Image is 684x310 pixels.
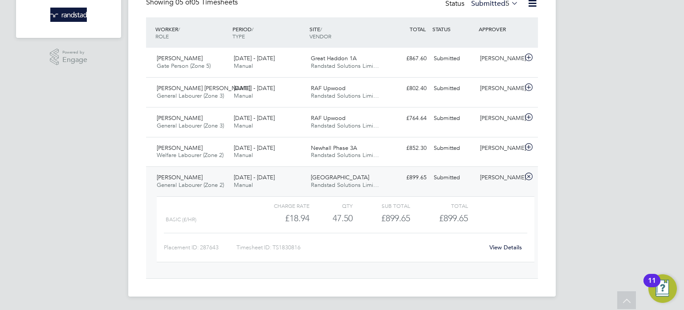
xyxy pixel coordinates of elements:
[234,114,275,122] span: [DATE] - [DATE]
[311,114,346,122] span: RAF Upwood
[430,170,476,185] div: Submitted
[155,33,169,40] span: ROLE
[234,92,253,99] span: Manual
[311,92,379,99] span: Randstad Solutions Limi…
[410,200,468,211] div: Total
[311,54,357,62] span: Great Haddon 1A
[311,181,379,189] span: Randstad Solutions Limi…
[157,114,203,122] span: [PERSON_NAME]
[157,122,224,129] span: General Labourer (Zone 3)
[157,181,224,189] span: General Labourer (Zone 2)
[311,151,379,159] span: Randstad Solutions Limi…
[234,122,253,129] span: Manual
[476,141,523,156] div: [PERSON_NAME]
[353,211,410,226] div: £899.65
[384,81,430,96] div: £802.40
[157,84,250,92] span: [PERSON_NAME] [PERSON_NAME]
[234,62,253,70] span: Manual
[410,25,426,33] span: TOTAL
[157,174,203,181] span: [PERSON_NAME]
[50,8,87,22] img: randstad-logo-retina.png
[164,240,236,255] div: Placement ID: 287643
[50,49,88,66] a: Powered byEngage
[252,200,309,211] div: Charge rate
[153,21,230,44] div: WORKER
[234,54,275,62] span: [DATE] - [DATE]
[234,151,253,159] span: Manual
[157,54,203,62] span: [PERSON_NAME]
[430,81,476,96] div: Submitted
[476,21,523,37] div: APPROVER
[430,51,476,66] div: Submitted
[234,174,275,181] span: [DATE] - [DATE]
[311,84,346,92] span: RAF Upwood
[384,170,430,185] div: £899.65
[178,25,180,33] span: /
[307,21,384,44] div: SITE
[648,281,656,292] div: 11
[157,144,203,152] span: [PERSON_NAME]
[430,141,476,156] div: Submitted
[439,213,468,223] span: £899.65
[311,62,379,70] span: Randstad Solutions Limi…
[476,111,523,126] div: [PERSON_NAME]
[62,49,87,56] span: Powered by
[166,216,196,223] span: Basic (£/HR)
[230,21,307,44] div: PERIOD
[430,21,476,37] div: STATUS
[476,81,523,96] div: [PERSON_NAME]
[384,141,430,156] div: £852.30
[476,170,523,185] div: [PERSON_NAME]
[232,33,245,40] span: TYPE
[309,200,353,211] div: QTY
[27,8,110,22] a: Go to home page
[309,33,331,40] span: VENDOR
[252,25,253,33] span: /
[353,200,410,211] div: Sub Total
[234,181,253,189] span: Manual
[489,244,522,251] a: View Details
[252,211,309,226] div: £18.94
[311,174,369,181] span: [GEOGRAPHIC_DATA]
[320,25,322,33] span: /
[384,111,430,126] div: £764.64
[234,144,275,152] span: [DATE] - [DATE]
[157,62,211,70] span: Gate Person (Zone 5)
[648,274,677,303] button: Open Resource Center, 11 new notifications
[311,122,379,129] span: Randstad Solutions Limi…
[62,56,87,64] span: Engage
[476,51,523,66] div: [PERSON_NAME]
[157,151,224,159] span: Welfare Labourer (Zone 2)
[309,211,353,226] div: 47.50
[157,92,224,99] span: General Labourer (Zone 3)
[384,51,430,66] div: £867.60
[430,111,476,126] div: Submitted
[311,144,357,152] span: Newhall Phase 3A
[234,84,275,92] span: [DATE] - [DATE]
[236,240,484,255] div: Timesheet ID: TS1830816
